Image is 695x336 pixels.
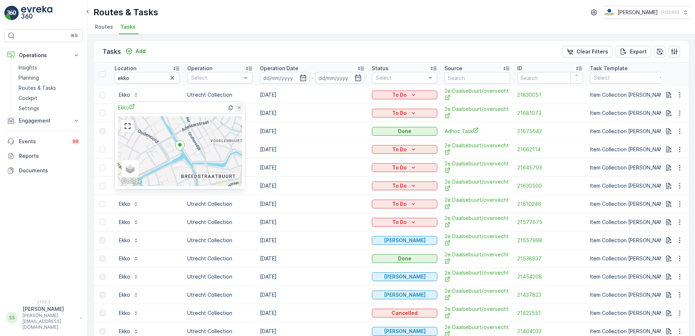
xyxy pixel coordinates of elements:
p: Item Collection [PERSON_NAME] [590,200,668,208]
td: [DATE] [256,304,368,322]
button: Add [122,47,149,56]
p: Operation Date [260,65,298,72]
span: 21454208 [517,273,583,280]
a: 21645703 [517,164,583,171]
p: Item Collection [PERSON_NAME] [590,255,668,262]
button: To Do [372,200,437,208]
button: Ekko [115,253,143,264]
p: ( +02:00 ) [661,9,679,15]
p: Item Collection [PERSON_NAME] [590,328,668,335]
p: Select [191,74,241,81]
div: Toggle Row Selected [100,310,105,316]
a: Layers [122,161,138,177]
button: Ekko [115,307,143,319]
p: Item Collection [PERSON_NAME] [590,291,668,299]
span: 21830051 [517,91,583,99]
p: [PERSON_NAME] [384,273,426,280]
td: [DATE] [256,231,368,249]
p: Utrecht Collection [187,273,253,280]
div: Toggle Row Selected [100,256,105,261]
a: Settings [16,103,83,113]
button: To Do [372,91,437,99]
input: Search [517,72,583,84]
img: logo [4,6,19,20]
a: Events99 [4,134,83,149]
a: Cockpit [16,93,83,103]
button: Done [372,254,437,263]
p: Item Collection [PERSON_NAME] [590,237,668,244]
button: To Do [372,109,437,117]
a: 2e Daalsebuurt/overvecht [445,215,510,229]
p: Routes & Tasks [93,7,158,18]
button: To Do [372,145,437,154]
button: Done [372,127,437,136]
p: [PERSON_NAME] [618,9,658,16]
p: Operation [187,65,212,72]
a: 2e Daalsebuurt/overvecht [445,87,510,102]
a: 2e Daalsebuurt/overvecht [445,160,510,175]
p: ID [517,65,522,72]
a: 21610246 [517,200,583,208]
p: Utrecht Collection [187,237,253,244]
p: Source [445,65,462,72]
a: Documents [4,163,83,178]
p: To Do [392,109,407,117]
p: Ekko [119,328,130,335]
a: 2e Daalsebuurt/overvecht [445,233,510,248]
div: Toggle Row Selected [100,183,105,189]
p: To Do [392,182,407,189]
p: Ekko [119,255,130,262]
span: Tasks [120,23,136,31]
input: Search [445,72,510,84]
a: Open this area in Google Maps (opens a new window) [120,177,144,186]
td: [DATE] [256,122,368,140]
a: 2e Daalsebuurt/overvecht [445,305,510,320]
button: SS[PERSON_NAME][PERSON_NAME][EMAIL_ADDRESS][DOMAIN_NAME] [4,305,83,330]
p: Ekko [119,237,130,244]
a: 2e Daalsebuurt/overvecht [445,142,510,157]
p: Tasks [103,47,121,57]
button: Ekko [115,289,143,301]
a: 2e Daalsebuurt/overvecht [445,178,510,193]
button: Ekko [115,271,143,283]
span: 21437823 [517,291,583,299]
a: 21557998 [517,237,583,244]
a: 21577675 [517,219,583,226]
button: Ekko [115,235,143,246]
div: Toggle Row Selected [100,219,105,225]
p: Planning [19,74,39,81]
img: Google [120,177,144,186]
p: Export [630,48,647,55]
p: To Do [392,200,407,208]
p: Item Collection [PERSON_NAME] [590,309,668,317]
button: [PERSON_NAME](+02:00) [604,6,689,19]
button: To Do [372,163,437,172]
p: Item Collection [PERSON_NAME] [590,109,668,117]
a: Planning [16,73,83,83]
p: Ekko [119,200,130,208]
div: Toggle Row Selected [100,165,105,171]
p: Item Collection [PERSON_NAME] [590,273,668,280]
td: [DATE] [256,249,368,268]
p: To Do [392,164,407,171]
div: SS [6,312,18,324]
p: Select [376,74,426,81]
button: Geen Afval [372,236,437,245]
a: Insights [16,63,83,73]
a: Adhoc Task [445,127,510,135]
span: 2e Daalsebuurt/overvecht [445,287,510,302]
a: Routes & Tasks [16,83,83,93]
p: Utrecht Collection [187,255,253,262]
p: Utrecht Collection [187,291,253,299]
img: logo_light-DOdMpM7g.png [21,6,52,20]
a: 21404033 [517,328,583,335]
a: 21422551 [517,309,583,317]
span: 21681073 [517,109,583,117]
